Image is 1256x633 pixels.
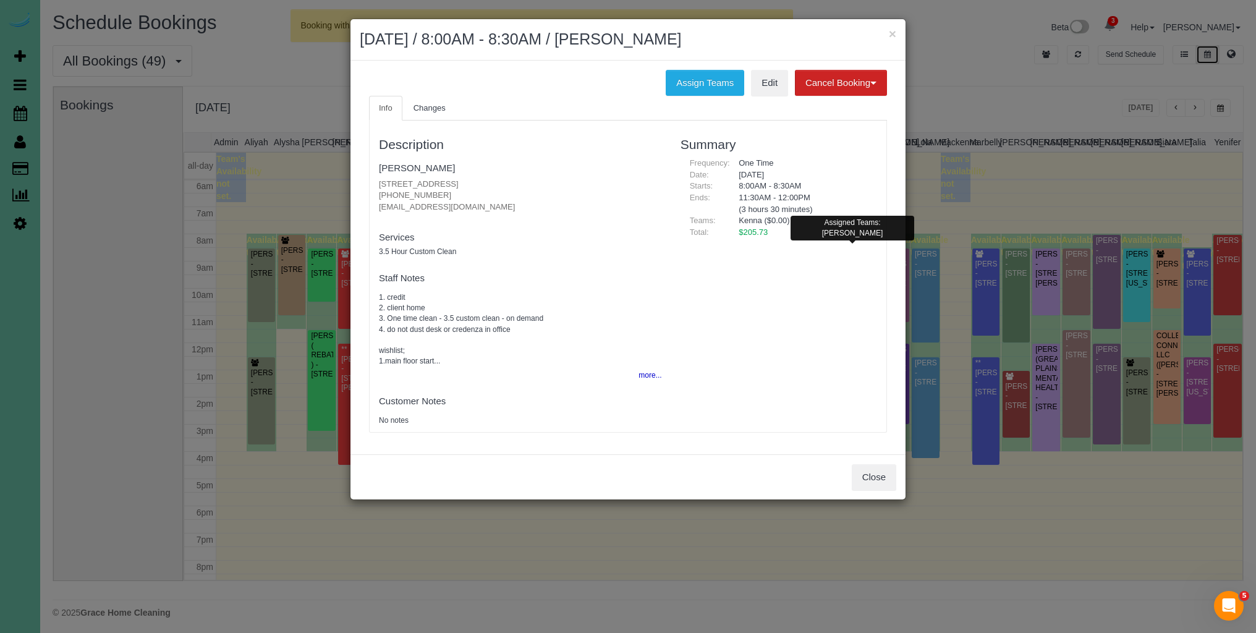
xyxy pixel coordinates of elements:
[379,292,662,367] pre: 1. credit 2. client home 3. One time clean - 3.5 custom clean - on demand 4. do not dust desk or ...
[379,273,662,284] h4: Staff Notes
[795,70,887,96] button: Cancel Booking
[690,227,709,237] span: Total:
[791,216,914,240] div: Assigned Teams: [PERSON_NAME]
[729,192,877,215] div: 11:30AM - 12:00PM (3 hours 30 minutes)
[739,227,768,237] span: $205.73
[379,163,455,173] a: [PERSON_NAME]
[690,216,716,225] span: Teams:
[369,96,402,121] a: Info
[690,193,710,202] span: Ends:
[739,215,868,227] li: Kenna ($0.00)
[681,137,877,151] h3: Summary
[379,103,392,113] span: Info
[690,170,709,179] span: Date:
[889,27,896,40] button: ×
[666,70,744,96] button: Assign Teams
[729,181,877,192] div: 8:00AM - 8:30AM
[729,169,877,181] div: [DATE]
[1239,591,1249,601] span: 5
[852,464,896,490] button: Close
[379,248,662,256] h5: 3.5 Hour Custom Clean
[631,367,661,384] button: more...
[379,137,662,151] h3: Description
[379,415,662,426] pre: No notes
[729,158,877,169] div: One Time
[379,396,662,407] h4: Customer Notes
[690,158,730,168] span: Frequency:
[414,103,446,113] span: Changes
[404,96,456,121] a: Changes
[1214,591,1244,621] iframe: Intercom live chat
[690,181,713,190] span: Starts:
[360,28,896,51] h2: [DATE] / 8:00AM - 8:30AM / [PERSON_NAME]
[379,232,662,243] h4: Services
[379,179,662,213] p: [STREET_ADDRESS] [PHONE_NUMBER] [EMAIL_ADDRESS][DOMAIN_NAME]
[751,70,788,96] a: Edit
